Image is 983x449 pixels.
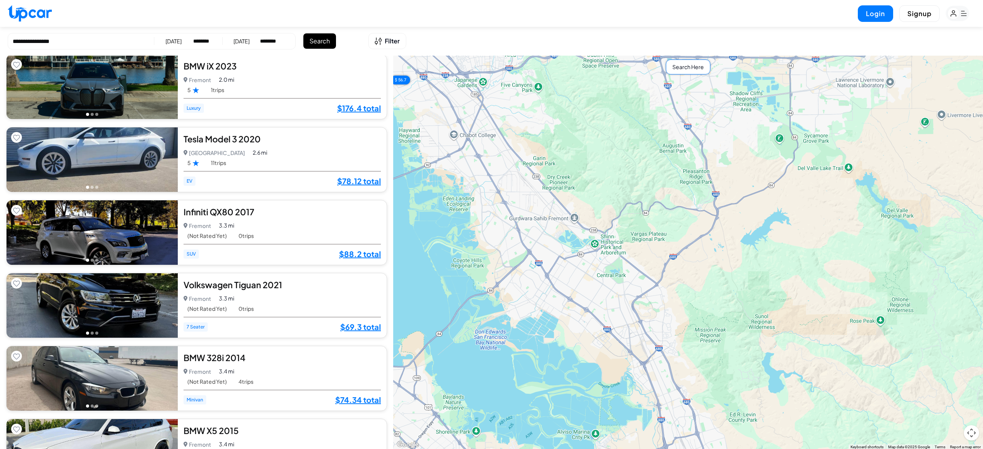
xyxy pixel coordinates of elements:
a: Report a map error [950,445,981,449]
a: $78.12 total [337,176,381,186]
button: Add to favorites [11,351,22,362]
span: 3.4 mi [219,367,234,375]
span: 3.4 mi [219,440,234,448]
button: Open filters [368,33,406,49]
button: Go to photo 1 [86,404,89,408]
button: Go to photo 3 [95,113,98,116]
button: Map camera controls [964,425,979,441]
button: Go to photo 1 [86,332,89,335]
button: Go to photo 2 [91,259,94,262]
p: Fremont [184,74,212,85]
a: $176.4 total [337,103,381,113]
img: Star Rating [192,87,199,93]
span: 5 [187,87,199,93]
div: BMW X5 2015 [184,425,381,436]
div: Volkswagen Tiguan 2021 [184,279,381,291]
img: Car Image [7,127,178,192]
button: Signup [899,5,940,22]
span: Filter [385,36,400,46]
span: 3.3 mi [219,221,234,229]
img: Star Rating [192,160,199,166]
div: Tesla Model 3 2020 [184,133,381,145]
button: Add to favorites [11,205,22,216]
span: EV [184,177,195,186]
button: Go to photo 1 [86,186,89,189]
div: [DATE] [165,37,182,45]
span: 0 trips [238,233,254,239]
span: 5 [187,160,199,166]
span: Minivan [184,395,206,404]
div: $ 56.7 [391,76,410,84]
button: Login [858,5,893,22]
button: Go to photo 1 [86,113,89,116]
a: $88.2 total [339,249,381,259]
div: BMW 328i 2014 [184,352,381,363]
span: 1 trips [211,87,224,93]
button: Go to photo 3 [95,186,98,189]
button: Go to photo 2 [91,332,94,335]
span: 7 Seater [184,322,208,332]
a: $69.3 total [340,322,381,332]
span: Luxury [184,104,204,113]
p: Fremont [184,293,212,304]
span: Map data ©2025 Google [888,445,930,449]
p: Fremont [184,220,212,231]
img: Car Image [7,200,178,265]
button: Go to photo 2 [91,113,94,116]
div: BMW iX 2023 [184,60,381,72]
span: SUV [184,249,199,259]
button: Add to favorites [11,424,22,434]
span: (Not Rated Yet) [187,233,227,239]
img: Car Image [7,346,178,411]
div: Infiniti QX80 2017 [184,206,381,218]
span: (Not Rated Yet) [187,378,227,385]
span: 2.6 mi [253,149,267,157]
span: 3.3 mi [219,294,234,302]
button: Go to photo 1 [86,259,89,262]
button: Go to photo 2 [91,186,94,189]
button: Add to favorites [11,278,22,289]
a: $74.34 total [335,395,381,405]
p: Fremont [184,366,212,377]
img: Car Image [7,273,178,338]
a: Terms (opens in new tab) [935,445,945,449]
button: Go to photo 2 [91,404,94,408]
p: [GEOGRAPHIC_DATA] [184,147,245,158]
span: 11 trips [211,160,226,166]
button: Go to photo 3 [95,332,98,335]
span: 0 trips [238,305,254,312]
span: (Not Rated Yet) [187,305,227,312]
button: Go to photo 3 [95,404,98,408]
div: Search Here [666,59,710,74]
button: Add to favorites [11,59,22,70]
img: Car Image [7,54,178,119]
button: Search [303,33,336,49]
button: Add to favorites [11,132,22,143]
div: [DATE] [233,37,250,45]
span: 4 trips [238,378,253,385]
button: Go to photo 3 [95,259,98,262]
span: 2.0 mi [219,76,234,84]
img: Upcar Logo [8,5,52,21]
